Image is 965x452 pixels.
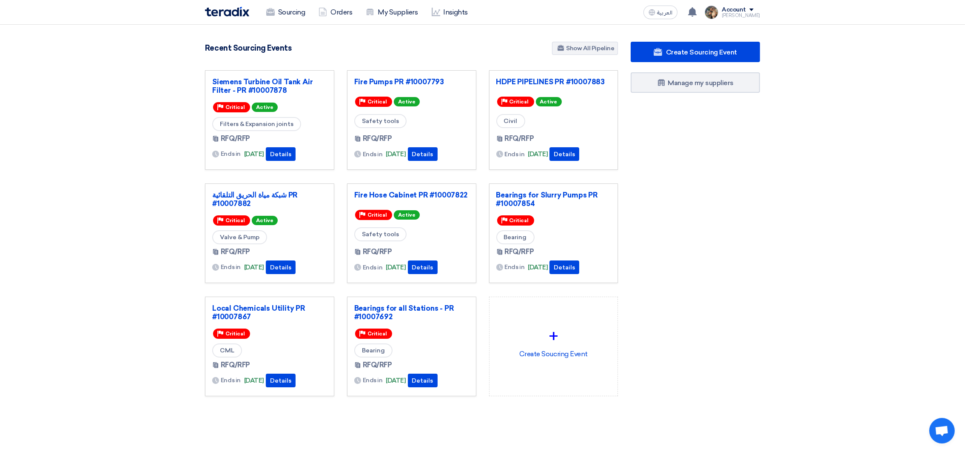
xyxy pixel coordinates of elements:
[221,376,241,385] span: Ends in
[244,149,264,159] span: [DATE]
[496,230,535,244] span: Bearing
[266,374,296,387] button: Details
[367,212,387,218] span: Critical
[221,263,241,272] span: Ends in
[510,99,529,105] span: Critical
[212,304,327,321] a: Local Chemicals Utility PR #10007867
[528,149,548,159] span: [DATE]
[252,216,278,225] span: Active
[549,260,579,274] button: Details
[205,43,291,53] h4: Recent Sourcing Events
[221,247,250,257] span: RFQ/RFP
[354,114,407,128] span: Safety tools
[536,97,562,106] span: Active
[363,150,383,159] span: Ends in
[425,3,475,22] a: Insights
[929,418,955,443] div: Open chat
[225,104,245,110] span: Critical
[259,3,312,22] a: Sourcing
[212,117,301,131] span: Filters & Expansion joints
[505,263,525,272] span: Ends in
[705,6,718,19] img: file_1710751448746.jpg
[408,260,438,274] button: Details
[394,210,420,220] span: Active
[496,304,611,379] div: Create Soucring Event
[221,134,250,144] span: RFQ/RFP
[225,331,245,337] span: Critical
[496,191,611,208] a: Bearings for Slurry Pumps PR #10007854
[359,3,424,22] a: My Suppliers
[367,331,387,337] span: Critical
[722,6,746,14] div: Account
[386,263,406,272] span: [DATE]
[394,97,420,106] span: Active
[408,147,438,161] button: Details
[252,103,278,112] span: Active
[496,323,611,349] div: +
[386,376,406,386] span: [DATE]
[354,191,469,199] a: Fire Hose Cabinet PR #10007822
[505,134,534,144] span: RFQ/RFP
[363,376,383,385] span: Ends in
[408,374,438,387] button: Details
[212,191,327,208] a: شبكة مياة الحريق التلقائية PR #10007882
[510,217,529,223] span: Critical
[666,48,737,56] span: Create Sourcing Event
[505,247,534,257] span: RFQ/RFP
[505,150,525,159] span: Ends in
[221,149,241,158] span: Ends in
[354,77,469,86] a: Fire Pumps PR #10007793
[363,360,392,370] span: RFQ/RFP
[722,13,760,18] div: [PERSON_NAME]
[354,227,407,241] span: Safety tools
[496,77,611,86] a: HDPE PIPELINES PR #10007883
[244,376,264,386] span: [DATE]
[212,230,267,244] span: Valve & Pump
[363,247,392,257] span: RFQ/RFP
[244,263,264,272] span: [DATE]
[549,147,579,161] button: Details
[386,149,406,159] span: [DATE]
[221,360,250,370] span: RFQ/RFP
[266,260,296,274] button: Details
[225,217,245,223] span: Critical
[631,72,760,93] a: Manage my suppliers
[496,114,525,128] span: Civil
[528,263,548,272] span: [DATE]
[212,77,327,94] a: Siemens Turbine Oil Tank Air Filter - PR #10007878
[657,10,672,16] span: العربية
[354,304,469,321] a: Bearings for all Stations - PR #10007692
[643,6,677,19] button: العربية
[205,7,249,17] img: Teradix logo
[363,134,392,144] span: RFQ/RFP
[266,147,296,161] button: Details
[212,343,242,358] span: CML
[354,343,393,358] span: Bearing
[552,42,618,55] a: Show All Pipeline
[363,263,383,272] span: Ends in
[312,3,359,22] a: Orders
[367,99,387,105] span: Critical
